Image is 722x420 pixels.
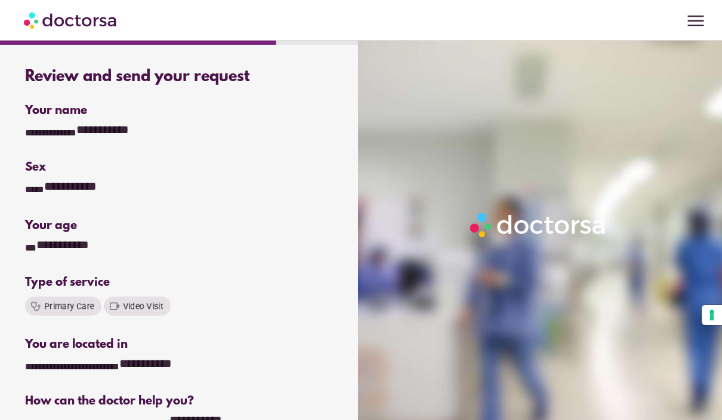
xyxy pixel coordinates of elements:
button: Your consent preferences for tracking technologies [702,305,722,325]
div: Your name [25,104,335,118]
div: Sex [25,160,335,174]
div: You are located in [25,338,335,351]
div: Type of service [25,276,335,289]
div: How can the doctor help you? [25,394,335,408]
span: Primary Care [44,301,94,311]
span: Video Visit [123,301,163,311]
i: stethoscope [30,300,42,312]
div: Review and send your request [25,68,335,86]
span: menu [684,10,707,32]
img: Doctorsa.com [24,7,118,33]
div: Your age [25,219,178,233]
i: videocam [109,300,121,312]
img: Logo-Doctorsa-trans-White-partial-flat.png [466,209,610,241]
